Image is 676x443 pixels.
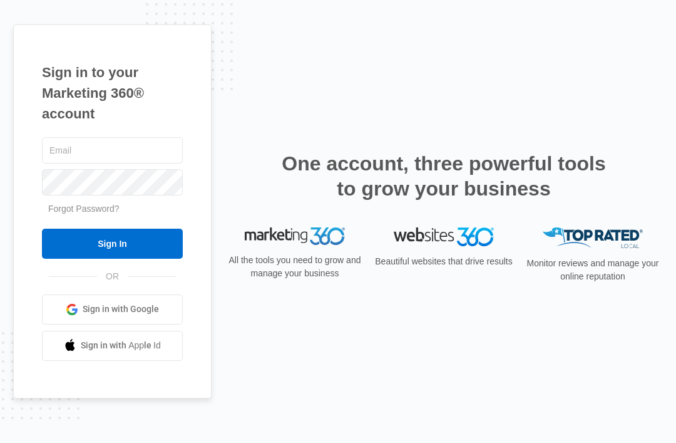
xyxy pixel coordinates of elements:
[225,254,365,280] p: All the tools you need to grow and manage your business
[245,227,345,245] img: Marketing 360
[42,294,183,325] a: Sign in with Google
[81,339,161,352] span: Sign in with Apple Id
[83,303,159,316] span: Sign in with Google
[278,151,610,201] h2: One account, three powerful tools to grow your business
[543,227,643,248] img: Top Rated Local
[394,227,494,246] img: Websites 360
[42,229,183,259] input: Sign In
[42,331,183,361] a: Sign in with Apple Id
[374,255,514,268] p: Beautiful websites that drive results
[42,62,183,124] h1: Sign in to your Marketing 360® account
[97,270,128,283] span: OR
[48,204,120,214] a: Forgot Password?
[42,137,183,164] input: Email
[523,257,663,283] p: Monitor reviews and manage your online reputation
